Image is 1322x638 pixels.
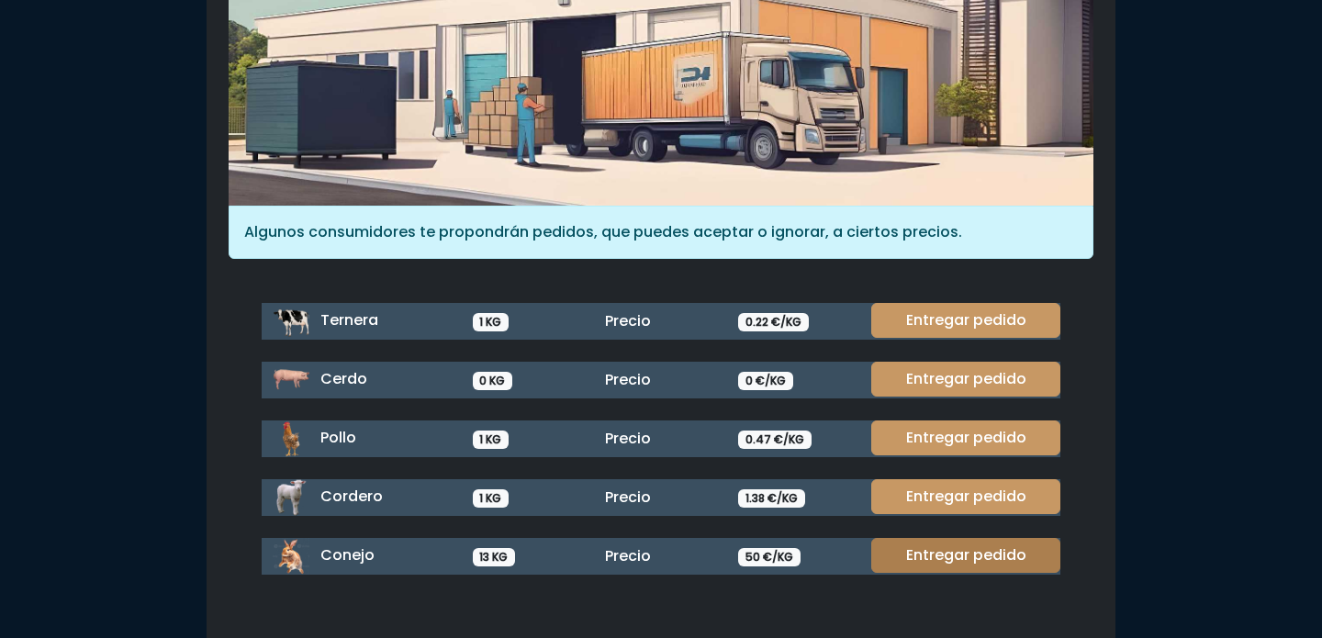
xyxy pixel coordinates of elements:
span: 1.38 €/KG [738,489,805,508]
span: 50 €/KG [738,548,801,566]
span: 0 KG [473,372,513,390]
span: 0.22 €/KG [738,313,809,331]
span: Cordero [320,486,383,507]
span: 1 KG [473,489,510,508]
span: Ternera [320,309,378,330]
span: Conejo [320,544,375,565]
a: Entregar pedido [871,420,1060,455]
a: Entregar pedido [871,362,1060,397]
img: cordero.png [273,479,309,516]
span: 0.47 €/KG [738,431,812,449]
div: Precio [594,487,727,509]
span: 13 KG [473,548,516,566]
img: conejo.png [273,538,309,575]
a: Entregar pedido [871,538,1060,573]
a: Entregar pedido [871,479,1060,514]
span: Pollo [320,427,356,448]
a: Entregar pedido [871,303,1060,338]
div: Precio [594,428,727,450]
div: Precio [594,369,727,391]
span: 1 KG [473,313,510,331]
img: ternera.png [273,303,309,340]
span: 0 €/KG [738,372,793,390]
img: pollo.png [273,420,309,457]
img: cerdo.png [273,362,309,398]
span: 1 KG [473,431,510,449]
span: Cerdo [320,368,367,389]
div: Precio [594,545,727,567]
div: Precio [594,310,727,332]
div: Algunos consumidores te propondrán pedidos, que puedes aceptar o ignorar, a ciertos precios. [229,206,1093,259]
